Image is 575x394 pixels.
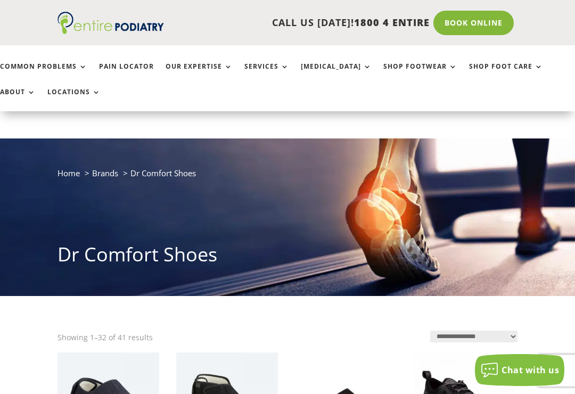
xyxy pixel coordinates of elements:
[469,63,543,86] a: Shop Foot Care
[47,88,101,111] a: Locations
[433,11,514,35] a: Book Online
[57,168,80,178] a: Home
[57,166,517,188] nav: breadcrumb
[244,63,289,86] a: Services
[57,331,153,344] p: Showing 1–32 of 41 results
[502,364,559,376] span: Chat with us
[301,63,372,86] a: [MEDICAL_DATA]
[354,16,430,29] span: 1800 4 ENTIRE
[383,63,457,86] a: Shop Footwear
[130,168,196,178] span: Dr Comfort Shoes
[430,331,517,342] select: Shop order
[166,63,233,86] a: Our Expertise
[57,241,517,273] h1: Dr Comfort Shoes
[475,354,564,386] button: Chat with us
[99,63,154,86] a: Pain Locator
[57,26,164,36] a: Entire Podiatry
[164,16,430,30] p: CALL US [DATE]!
[57,12,164,34] img: logo (1)
[92,168,118,178] a: Brands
